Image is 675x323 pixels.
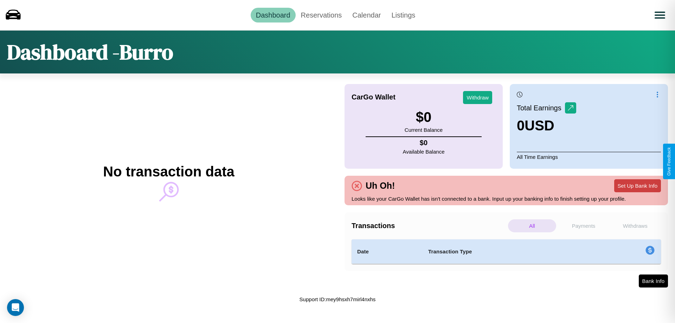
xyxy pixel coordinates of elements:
[405,109,443,125] h3: $ 0
[352,194,661,204] p: Looks like your CarGo Wallet has isn't connected to a bank. Input up your banking info to finish ...
[611,219,659,232] p: Withdraws
[296,8,347,22] a: Reservations
[517,102,565,114] p: Total Earnings
[7,38,173,66] h1: Dashboard - Burro
[386,8,420,22] a: Listings
[352,222,506,230] h4: Transactions
[405,125,443,135] p: Current Balance
[251,8,296,22] a: Dashboard
[428,247,588,256] h4: Transaction Type
[103,164,234,180] h2: No transaction data
[639,274,668,288] button: Bank Info
[403,147,445,156] p: Available Balance
[7,299,24,316] div: Open Intercom Messenger
[517,152,661,162] p: All Time Earnings
[517,118,576,134] h3: 0 USD
[347,8,386,22] a: Calendar
[560,219,608,232] p: Payments
[362,181,398,191] h4: Uh Oh!
[403,139,445,147] h4: $ 0
[357,247,417,256] h4: Date
[352,93,396,101] h4: CarGo Wallet
[352,239,661,264] table: simple table
[667,147,671,176] div: Give Feedback
[463,91,492,104] button: Withdraw
[650,5,670,25] button: Open menu
[614,179,661,192] button: Set Up Bank Info
[508,219,556,232] p: All
[300,295,376,304] p: Support ID: mey9hsxh7mirl4nxhs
